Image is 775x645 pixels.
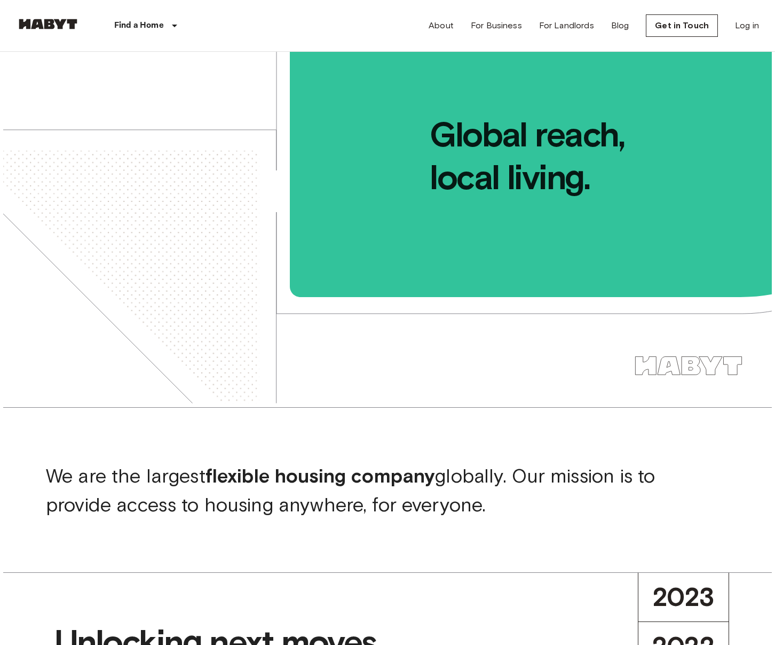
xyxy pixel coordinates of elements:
[16,19,80,29] img: Habyt
[46,464,655,516] span: We are the largest globally. Our mission is to provide access to housing anywhere, for everyone.
[646,14,718,37] a: Get in Touch
[653,581,715,613] span: 2023
[114,19,164,32] p: Find a Home
[3,52,772,403] img: we-make-moves-not-waiting-lists
[735,19,759,32] a: Log in
[205,464,436,487] b: flexible housing company
[638,573,729,621] button: 2023
[471,19,522,32] a: For Business
[611,19,629,32] a: Blog
[291,52,772,199] span: Global reach, local living.
[429,19,454,32] a: About
[539,19,594,32] a: For Landlords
